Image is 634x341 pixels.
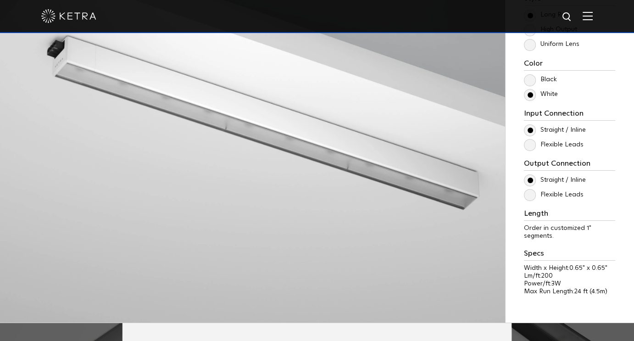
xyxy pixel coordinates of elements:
[524,76,557,84] label: Black
[524,126,586,134] label: Straight / Inline
[524,209,615,221] h3: Length
[524,90,558,98] label: White
[41,9,96,23] img: ketra-logo-2019-white
[524,272,615,280] p: Lm/ft:
[574,288,607,295] span: 24 ft (4.5m)
[524,109,615,121] h3: Input Connection
[569,265,607,271] span: 0.65" x 0.65"
[524,40,579,48] label: Uniform Lens
[524,225,591,239] span: Order in customized 1" segments.
[524,280,615,288] p: Power/ft:
[583,11,593,20] img: Hamburger%20Nav.svg
[551,280,561,287] span: 3W
[524,176,586,184] label: Straight / Inline
[524,249,615,261] h3: Specs
[524,288,615,296] p: Max Run Length:
[524,141,584,149] label: Flexible Leads
[541,273,553,279] span: 200
[524,159,615,171] h3: Output Connection
[524,191,584,199] label: Flexible Leads
[562,11,573,23] img: search icon
[524,59,615,71] h3: Color
[524,264,615,272] p: Width x Height:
